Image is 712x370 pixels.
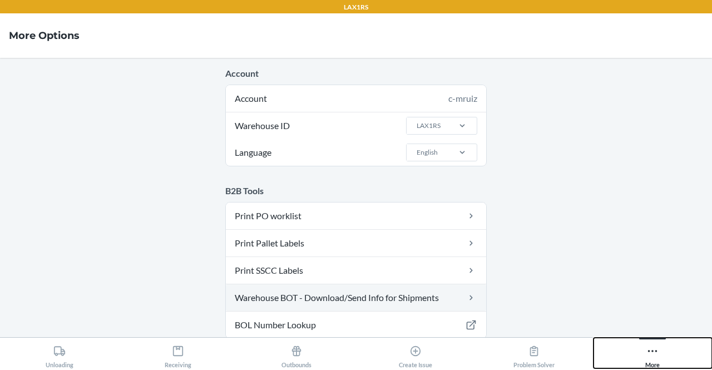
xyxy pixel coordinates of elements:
[233,139,273,166] span: Language
[225,184,487,198] p: B2B Tools
[416,121,417,131] input: Warehouse IDLAX1RS
[356,338,474,368] button: Create Issue
[417,121,441,131] div: LAX1RS
[416,147,417,157] input: LanguageEnglish
[46,341,73,368] div: Unloading
[448,92,477,105] div: c-mruiz
[344,2,368,12] p: LAX1RS
[417,147,438,157] div: English
[226,284,486,311] a: Warehouse BOT - Download/Send Info for Shipments
[281,341,311,368] div: Outbounds
[226,85,486,112] div: Account
[238,338,356,368] button: Outbounds
[474,338,593,368] button: Problem Solver
[233,112,291,139] span: Warehouse ID
[225,67,487,80] p: Account
[165,341,191,368] div: Receiving
[9,28,80,43] h4: More Options
[226,230,486,256] a: Print Pallet Labels
[594,338,712,368] button: More
[118,338,237,368] button: Receiving
[226,312,486,338] a: BOL Number Lookup
[226,257,486,284] a: Print SSCC Labels
[399,341,432,368] div: Create Issue
[645,341,660,368] div: More
[513,341,555,368] div: Problem Solver
[226,203,486,229] a: Print PO worklist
